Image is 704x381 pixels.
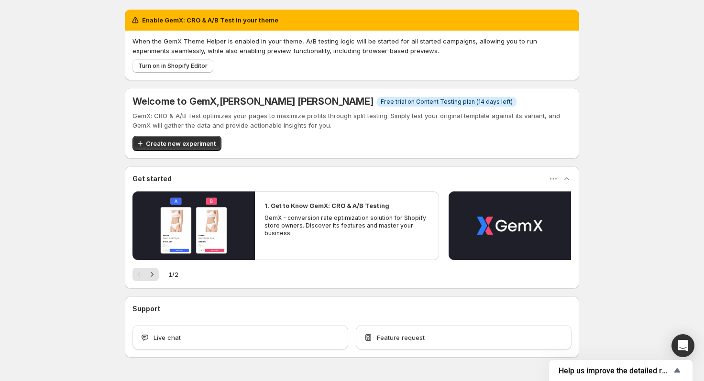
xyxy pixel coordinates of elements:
[142,15,278,25] h2: Enable GemX: CRO & A/B Test in your theme
[264,214,429,237] p: GemX - conversion rate optimization solution for Shopify store owners. Discover its features and ...
[132,111,572,130] p: GemX: CRO & A/B Test optimizes your pages to maximize profits through split testing. Simply test ...
[154,333,181,342] span: Live chat
[449,191,571,260] button: Play video
[132,59,213,73] button: Turn on in Shopify Editor
[132,96,373,107] h5: Welcome to GemX
[671,334,694,357] div: Open Intercom Messenger
[132,174,172,184] h3: Get started
[217,96,373,107] span: , [PERSON_NAME] [PERSON_NAME]
[132,36,572,55] p: When the GemX Theme Helper is enabled in your theme, A/B testing logic will be started for all st...
[377,333,425,342] span: Feature request
[132,304,160,314] h3: Support
[146,139,216,148] span: Create new experiment
[559,365,683,376] button: Show survey - Help us improve the detailed report for A/B campaigns
[381,98,513,106] span: Free trial on Content Testing plan (14 days left)
[559,366,671,375] span: Help us improve the detailed report for A/B campaigns
[132,268,159,281] nav: Pagination
[132,136,221,151] button: Create new experiment
[145,268,159,281] button: Next
[138,62,208,70] span: Turn on in Shopify Editor
[168,270,178,279] span: 1 / 2
[264,201,389,210] h2: 1. Get to Know GemX: CRO & A/B Testing
[132,191,255,260] button: Play video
